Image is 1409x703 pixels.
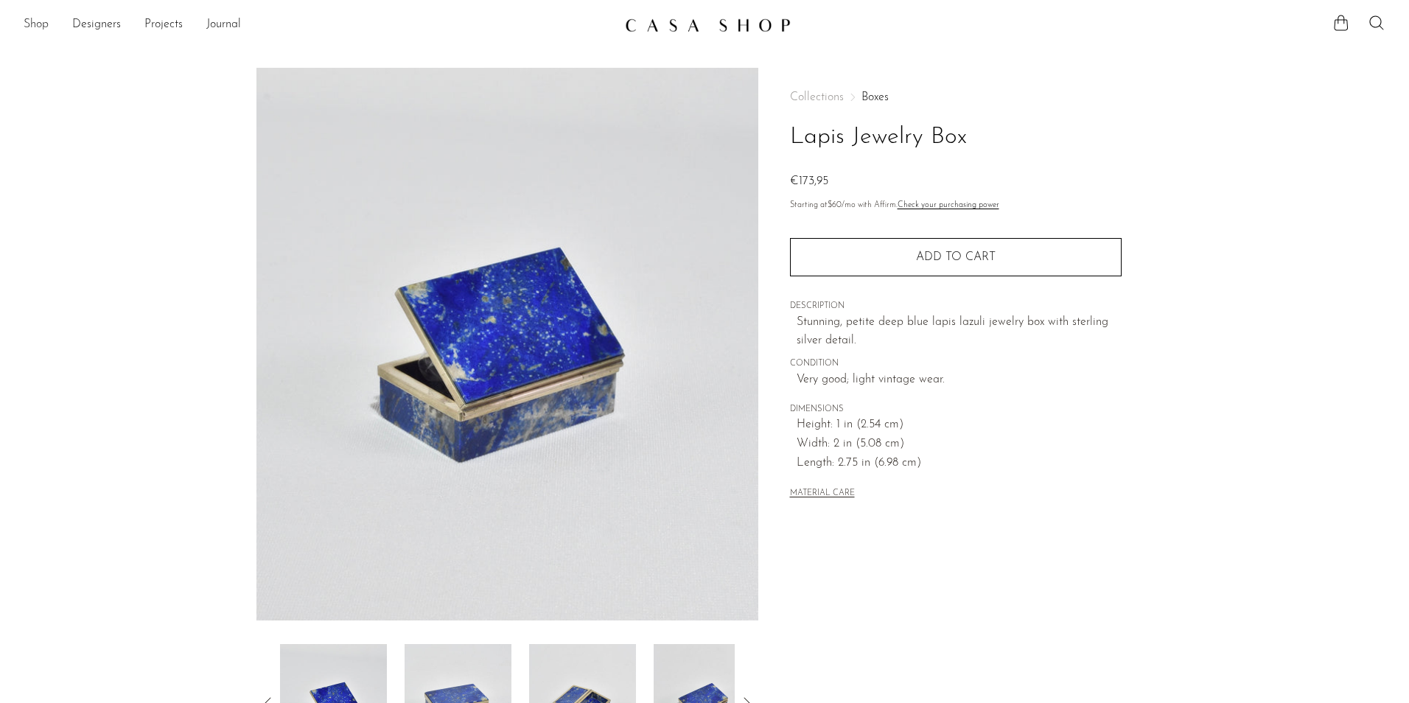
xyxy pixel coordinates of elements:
[797,416,1122,435] span: Height: 1 in (2.54 cm)
[256,68,758,620] img: Lapis Jewelry Box
[790,300,1122,313] span: DESCRIPTION
[797,435,1122,454] span: Width: 2 in (5.08 cm)
[72,15,121,35] a: Designers
[144,15,183,35] a: Projects
[797,454,1122,473] span: Length: 2.75 in (6.98 cm)
[790,238,1122,276] button: Add to cart
[206,15,241,35] a: Journal
[790,199,1122,212] p: Starting at /mo with Affirm.
[898,201,999,209] a: Check your purchasing power - Learn more about Affirm Financing (opens in modal)
[24,13,613,38] ul: NEW HEADER MENU
[24,13,613,38] nav: Desktop navigation
[797,313,1122,351] p: Stunning, petite deep blue lapis lazuli jewelry box with sterling silver detail.
[861,91,889,103] a: Boxes
[790,119,1122,156] h1: Lapis Jewelry Box
[790,91,844,103] span: Collections
[790,489,855,500] button: MATERIAL CARE
[916,251,996,263] span: Add to cart
[790,403,1122,416] span: DIMENSIONS
[790,175,828,187] span: €173,95
[790,357,1122,371] span: CONDITION
[24,15,49,35] a: Shop
[797,371,1122,390] span: Very good; light vintage wear.
[790,91,1122,103] nav: Breadcrumbs
[828,201,842,209] span: $60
